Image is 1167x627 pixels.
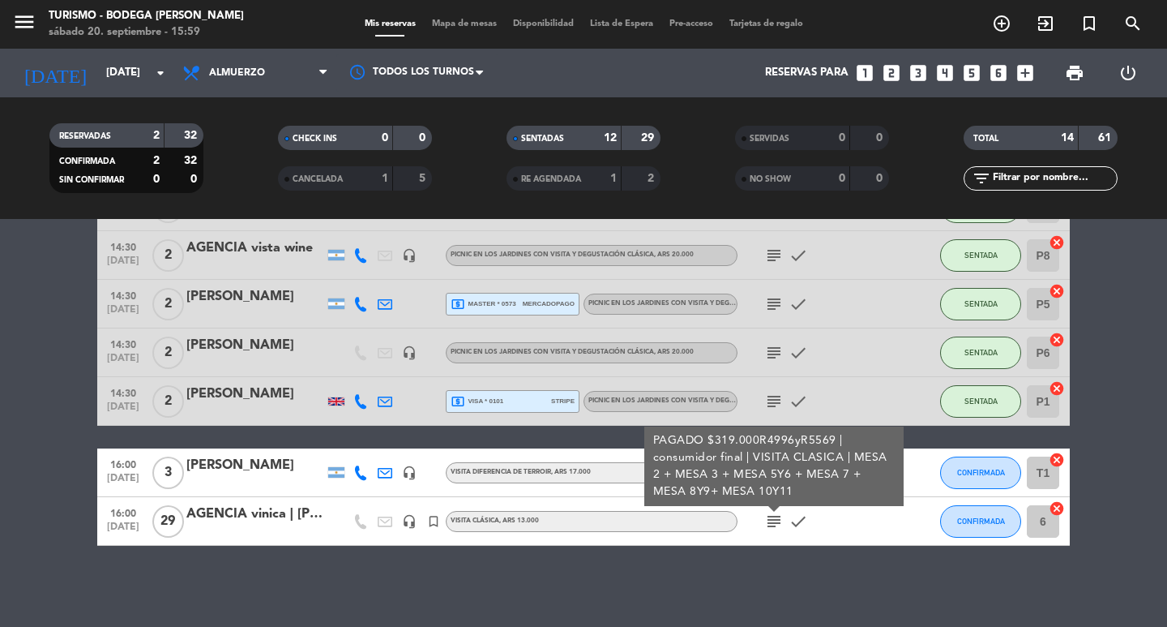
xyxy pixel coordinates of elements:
i: cancel [1049,332,1065,348]
span: mercadopago [523,298,575,309]
i: looks_5 [961,62,982,84]
button: menu [12,10,36,40]
input: Filtrar por nombre... [991,170,1117,187]
strong: 61 [1098,132,1114,144]
span: CONFIRMADA [59,157,115,165]
span: [DATE] [103,522,143,540]
span: SENTADA [964,397,998,406]
span: stripe [551,396,575,406]
span: , ARS 17.000 [551,469,591,475]
i: check [789,294,808,314]
span: SENTADA [964,251,998,260]
strong: 0 [839,173,845,184]
i: headset_mic [402,248,417,263]
i: local_atm [451,297,465,311]
span: master * 0573 [451,297,516,311]
i: add_circle_outline [992,14,1011,33]
i: menu [12,10,36,34]
span: Tarjetas de regalo [721,19,811,28]
strong: 0 [876,132,886,144]
span: PICNIC EN LOS JARDINES CON VISITA Y DEGUSTACIÓN CLÁSICA [451,349,694,355]
i: cancel [1049,234,1065,251]
span: PICNIC EN LOS JARDINES CON VISITA Y DEGUSTACIÓN CLÁSICA [451,251,694,258]
div: AGENCIA vinica | [PERSON_NAME] [186,504,324,525]
i: looks_6 [988,62,1009,84]
i: cancel [1049,452,1065,468]
i: headset_mic [402,466,417,480]
i: local_atm [451,394,465,409]
div: Turismo - Bodega [PERSON_NAME] [49,8,244,24]
span: CONFIRMADA [957,468,1005,477]
button: CONFIRMADA [940,505,1021,538]
span: visa * 0101 [451,394,503,409]
i: looks_one [854,62,875,84]
span: PICNIC EN LOS JARDINES CON VISITA Y DEGUSTACIÓN CLÁSICA [588,300,792,307]
span: print [1065,63,1084,83]
strong: 29 [641,132,657,144]
span: , ARS 20.000 [654,251,694,258]
i: check [789,343,808,363]
button: SENTADA [940,337,1021,369]
strong: 0 [839,132,845,144]
span: 14:30 [103,286,143,304]
span: 3 [152,457,184,489]
span: , ARS 13.000 [499,517,539,524]
i: cancel [1049,283,1065,299]
i: power_settings_new [1118,63,1138,83]
span: TOTAL [973,135,998,143]
div: PAGADO $319.000R4996yR5569 | consumidor final | VISITA CLASICA | MESA 2 + MESA 3 + MESA 5Y6 + MES... [653,432,896,500]
i: headset_mic [402,514,417,529]
div: LOG OUT [1101,49,1155,97]
span: [DATE] [103,304,143,323]
i: subject [764,246,784,265]
span: CONFIRMADA [957,517,1005,526]
i: headset_mic [402,346,417,360]
strong: 0 [382,132,388,144]
i: [DATE] [12,55,98,91]
span: VISITA DIFERENCIA DE TERROIR [451,469,591,475]
i: turned_in_not [426,514,441,529]
i: check [789,392,808,411]
strong: 2 [153,130,160,141]
span: 2 [152,385,184,418]
span: 29 [152,505,184,538]
i: looks_4 [934,62,955,84]
span: 16:00 [103,503,143,522]
span: 14:30 [103,237,143,256]
span: [DATE] [103,256,143,274]
span: Reservas para [765,67,849,79]
div: sábado 20. septiembre - 15:59 [49,24,244,41]
span: Mapa de mesas [424,19,505,28]
span: Disponibilidad [505,19,582,28]
strong: 0 [419,132,429,144]
span: SENTADAS [521,135,564,143]
span: [DATE] [103,353,143,371]
i: filter_list [972,169,991,188]
button: SENTADA [940,385,1021,418]
div: [PERSON_NAME] [186,384,324,405]
strong: 14 [1061,132,1074,144]
i: add_box [1015,62,1036,84]
span: CANCELADA [293,175,343,183]
span: 2 [152,337,184,369]
i: subject [764,392,784,411]
span: SENTADA [964,299,998,308]
strong: 32 [184,155,200,166]
i: subject [764,512,784,531]
i: search [1123,14,1143,33]
span: NO SHOW [750,175,791,183]
strong: 32 [184,130,200,141]
span: Pre-acceso [661,19,721,28]
div: [PERSON_NAME] [186,455,324,476]
strong: 1 [382,173,388,184]
strong: 12 [604,132,617,144]
strong: 2 [153,155,160,166]
span: PICNIC EN LOS JARDINES CON VISITA Y DEGUSTACIÓN CLÁSICA [588,397,831,404]
div: AGENCIA vista wine [186,238,324,259]
i: subject [764,343,784,363]
span: [DATE] [103,402,143,420]
span: SERVIDAS [750,135,789,143]
i: cancel [1049,380,1065,397]
i: subject [764,294,784,314]
strong: 0 [876,173,886,184]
